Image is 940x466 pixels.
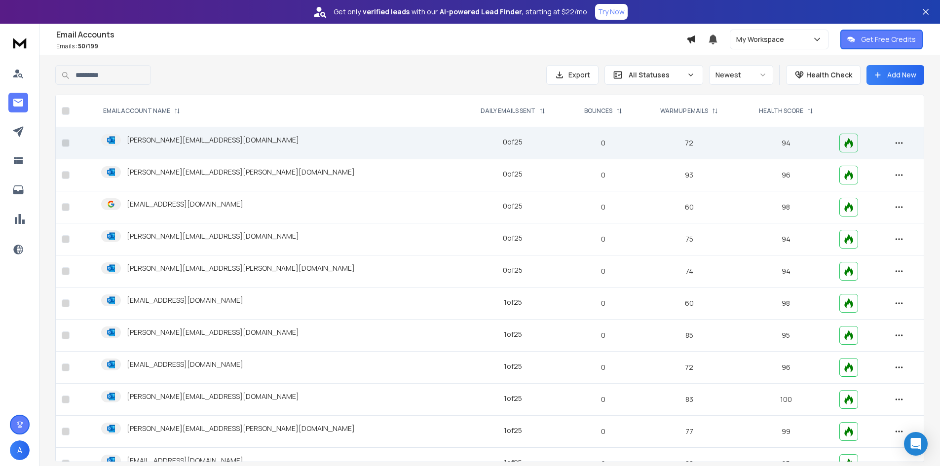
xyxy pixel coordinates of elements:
p: DAILY EMAILS SENT [481,107,535,115]
td: 96 [739,159,833,191]
p: Get Free Credits [861,35,916,44]
button: A [10,440,30,460]
div: EMAIL ACCOUNT NAME [103,107,180,115]
p: [PERSON_NAME][EMAIL_ADDRESS][DOMAIN_NAME] [127,231,299,241]
p: 0 [573,234,634,244]
button: Try Now [595,4,628,20]
p: 0 [573,427,634,436]
p: [EMAIL_ADDRESS][DOMAIN_NAME] [127,199,243,209]
td: 85 [639,320,739,352]
td: 98 [739,287,833,320]
div: 0 of 25 [503,137,523,147]
h1: Email Accounts [56,29,686,40]
div: 1 of 25 [504,361,522,371]
strong: verified leads [363,7,410,17]
td: 60 [639,287,739,320]
div: 1 of 25 [504,394,522,403]
p: 0 [573,362,634,372]
p: [PERSON_NAME][EMAIL_ADDRESS][PERSON_NAME][DOMAIN_NAME] [127,167,355,177]
td: 74 [639,255,739,287]
p: [PERSON_NAME][EMAIL_ADDRESS][DOMAIN_NAME] [127,135,299,145]
p: [PERSON_NAME][EMAIL_ADDRESS][PERSON_NAME][DOMAIN_NAME] [127,263,355,273]
button: Newest [709,65,773,85]
button: Export [546,65,599,85]
p: 0 [573,266,634,276]
button: Get Free Credits [840,30,923,49]
p: Get only with our starting at $22/mo [334,7,587,17]
td: 83 [639,384,739,416]
p: HEALTH SCORE [759,107,803,115]
span: 50 / 199 [78,42,98,50]
div: 0 of 25 [503,201,523,211]
td: 72 [639,127,739,159]
p: 0 [573,138,634,148]
p: [EMAIL_ADDRESS][DOMAIN_NAME] [127,359,243,369]
p: [PERSON_NAME][EMAIL_ADDRESS][PERSON_NAME][DOMAIN_NAME] [127,424,355,433]
div: 0 of 25 [503,233,523,243]
div: 0 of 25 [503,169,523,179]
strong: AI-powered Lead Finder, [440,7,524,17]
img: logo [10,34,30,52]
td: 94 [739,127,833,159]
p: [PERSON_NAME][EMAIL_ADDRESS][DOMAIN_NAME] [127,392,299,401]
p: [PERSON_NAME][EMAIL_ADDRESS][DOMAIN_NAME] [127,327,299,337]
td: 96 [739,352,833,384]
td: 100 [739,384,833,416]
td: 95 [739,320,833,352]
td: 99 [739,416,833,448]
div: 1 of 25 [504,426,522,435]
p: All Statuses [629,70,683,80]
p: 0 [573,298,634,308]
div: 0 of 25 [503,265,523,275]
p: 0 [573,394,634,404]
div: 1 of 25 [504,329,522,339]
td: 75 [639,223,739,255]
td: 93 [639,159,739,191]
button: Add New [866,65,924,85]
p: BOUNCES [584,107,612,115]
td: 60 [639,191,739,223]
p: 0 [573,170,634,180]
div: Open Intercom Messenger [904,432,928,456]
td: 72 [639,352,739,384]
td: 77 [639,416,739,448]
button: Health Check [786,65,861,85]
td: 98 [739,191,833,223]
p: [EMAIL_ADDRESS][DOMAIN_NAME] [127,456,243,466]
p: My Workspace [736,35,788,44]
div: 1 of 25 [504,297,522,307]
p: 0 [573,202,634,212]
p: [EMAIL_ADDRESS][DOMAIN_NAME] [127,295,243,305]
p: Health Check [806,70,852,80]
p: Emails : [56,42,686,50]
p: WARMUP EMAILS [660,107,708,115]
p: 0 [573,330,634,340]
td: 94 [739,255,833,287]
td: 94 [739,223,833,255]
p: Try Now [598,7,625,17]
